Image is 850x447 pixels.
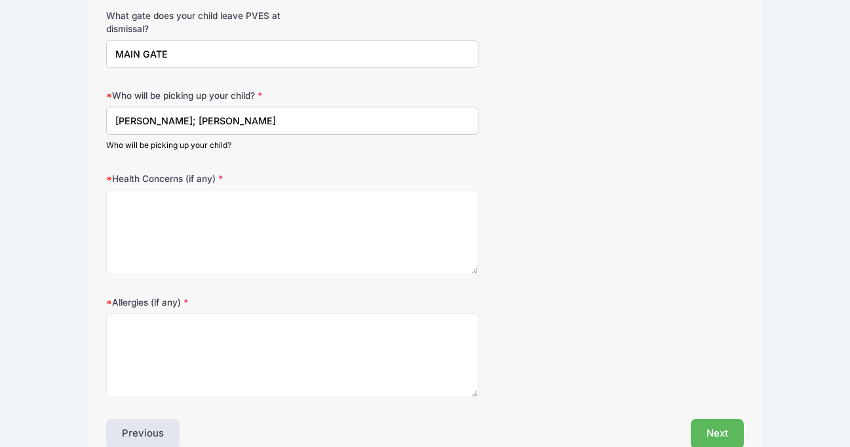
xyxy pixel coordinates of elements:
label: Who will be picking up your child? [106,89,319,102]
label: Allergies (if any) [106,296,319,309]
label: What gate does your child leave PVES at dismissal? [106,9,319,36]
label: Health Concerns (if any) [106,172,319,185]
div: Who will be picking up your child? [106,139,478,151]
